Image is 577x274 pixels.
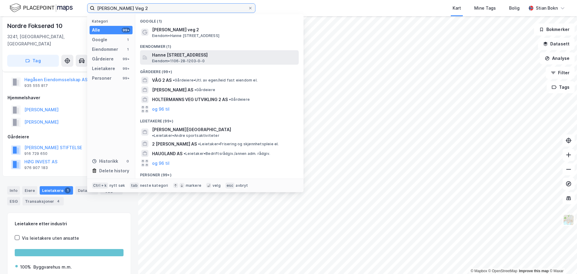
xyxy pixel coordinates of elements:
div: Alle [92,26,100,34]
div: Kart [453,5,461,12]
div: 0 [125,159,130,164]
span: [PERSON_NAME][GEOGRAPHIC_DATA] [152,126,231,133]
span: 2 [PERSON_NAME] AS [152,140,197,148]
div: Info [7,186,20,195]
div: 4 [55,198,61,204]
div: Byggvarehus m.m. [33,263,72,271]
div: Eiere [22,186,37,195]
span: • [173,78,175,82]
div: 1 [125,47,130,52]
div: nytt søk [109,183,125,188]
input: Søk på adresse, matrikkel, gårdeiere, leietakere eller personer [95,4,248,13]
div: markere [186,183,201,188]
div: ESG [7,197,20,205]
div: Kontrollprogram for chat [547,245,577,274]
span: • [198,142,200,146]
div: Eiendommer (1) [135,39,304,50]
span: Gårdeiere [194,88,215,92]
div: Gårdeiere [8,133,131,140]
button: Tags [547,81,575,93]
div: Google [92,36,107,43]
div: Transaksjoner [23,197,64,205]
div: 1 [65,187,71,193]
span: VÅG 2 AS [152,77,172,84]
span: • [194,88,196,92]
div: Leietakere [92,65,115,72]
a: OpenStreetMap [488,269,517,273]
div: Personer [92,75,111,82]
div: Stian Bokn [536,5,558,12]
div: Kategori [92,19,133,23]
div: Historikk [92,158,118,165]
div: Delete history [99,167,129,174]
span: HAUGLAND AS [152,150,182,157]
div: esc [225,183,235,189]
span: Gårdeiere [229,97,250,102]
div: Ctrl + k [92,183,108,189]
span: Leietaker • Andre sportsaktiviteter [152,133,219,138]
div: 976 907 183 [24,165,48,170]
button: Datasett [538,38,575,50]
a: Improve this map [519,269,549,273]
div: 99+ [122,28,130,32]
div: 99+ [122,66,130,71]
div: Datasett [75,186,98,195]
span: Hanne [STREET_ADDRESS] [152,51,296,59]
div: Gårdeiere (99+) [135,65,304,75]
div: Leietakere [40,186,73,195]
div: 3241, [GEOGRAPHIC_DATA], [GEOGRAPHIC_DATA] [7,33,97,48]
div: neste kategori [140,183,168,188]
a: Mapbox [471,269,487,273]
div: Bolig [509,5,520,12]
div: 99+ [122,57,130,61]
div: 935 555 817 [24,83,48,88]
div: 99+ [122,76,130,81]
span: HOLTERMANNS VEG UTVIKLING 2 AS [152,96,228,103]
span: Leietaker • Frisering og skjønnhetspleie el. [198,142,279,146]
button: og 96 til [152,159,169,167]
button: Tag [7,55,59,67]
span: • [184,151,185,156]
button: Analyse [540,52,575,64]
span: Gårdeiere • Utl. av egen/leid fast eiendom el. [173,78,258,83]
span: Eiendom • 1106-28-1203-0-0 [152,59,205,63]
div: velg [212,183,221,188]
img: Z [563,214,574,226]
div: Gårdeiere [92,55,114,63]
iframe: Chat Widget [547,245,577,274]
div: Leietakere (99+) [135,114,304,125]
div: Leietakere etter industri [15,220,124,227]
span: Leietaker • Bedriftsrådgiv./annen adm. rådgiv. [184,151,270,156]
div: Hjemmelshaver [8,94,131,101]
div: tab [130,183,139,189]
div: Personer (99+) [135,168,304,179]
span: • [152,133,154,138]
div: Google (1) [135,14,304,25]
span: [PERSON_NAME] AS [152,86,193,94]
div: avbryt [236,183,248,188]
button: og 96 til [152,106,169,113]
div: Eiendommer [92,46,118,53]
div: 100% [20,263,31,271]
span: • [229,97,231,102]
span: [PERSON_NAME] veg 2 [152,26,296,33]
div: Nordre Fokserød 10 [7,21,63,31]
div: Vis leietakere uten ansatte [22,235,79,242]
div: Mine Tags [474,5,496,12]
div: 1 [125,37,130,42]
span: Eiendom • Hanne [STREET_ADDRESS] [152,33,219,38]
button: Bokmerker [534,23,575,35]
button: Filter [546,67,575,79]
div: 916 729 650 [24,151,47,156]
img: logo.f888ab2527a4732fd821a326f86c7f29.svg [10,3,73,13]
